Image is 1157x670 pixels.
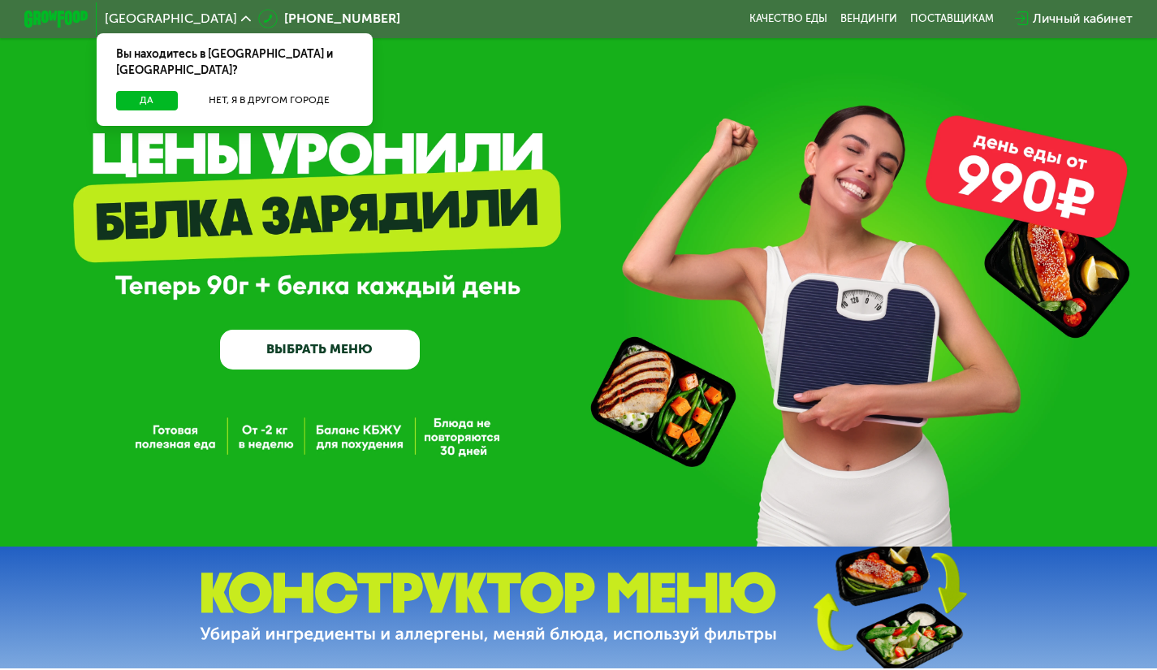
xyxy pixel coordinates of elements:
[105,12,237,25] span: [GEOGRAPHIC_DATA]
[220,330,420,370] a: ВЫБРАТЬ МЕНЮ
[258,9,400,28] a: [PHONE_NUMBER]
[184,91,354,110] button: Нет, я в другом городе
[116,91,178,110] button: Да
[840,12,897,25] a: Вендинги
[1033,9,1133,28] div: Личный кабинет
[910,12,994,25] div: поставщикам
[749,12,827,25] a: Качество еды
[97,33,373,91] div: Вы находитесь в [GEOGRAPHIC_DATA] и [GEOGRAPHIC_DATA]?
